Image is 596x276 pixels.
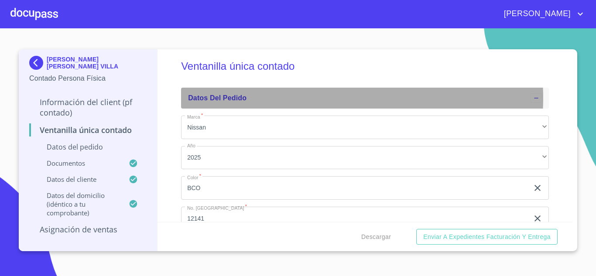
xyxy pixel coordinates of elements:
[29,159,129,167] p: Documentos
[29,142,147,152] p: Datos del pedido
[423,232,551,242] span: Enviar a Expedientes Facturación y Entrega
[29,97,147,118] p: Información del Client (PF contado)
[181,116,549,139] div: Nissan
[181,88,549,109] div: Datos del pedido
[29,56,147,73] div: [PERSON_NAME] [PERSON_NAME] VILLA
[29,56,47,70] img: Docupass spot blue
[29,73,147,84] p: Contado Persona Física
[532,213,543,224] button: clear input
[29,125,147,135] p: Ventanilla única contado
[181,48,549,84] h5: Ventanilla única contado
[29,175,129,184] p: Datos del cliente
[361,232,391,242] span: Descargar
[497,7,575,21] span: [PERSON_NAME]
[532,183,543,193] button: clear input
[29,224,147,235] p: Asignación de Ventas
[358,229,394,245] button: Descargar
[47,56,147,70] p: [PERSON_NAME] [PERSON_NAME] VILLA
[188,94,247,102] span: Datos del pedido
[29,191,129,217] p: Datos del domicilio (idéntico a tu comprobante)
[497,7,586,21] button: account of current user
[416,229,558,245] button: Enviar a Expedientes Facturación y Entrega
[181,146,549,170] div: 2025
